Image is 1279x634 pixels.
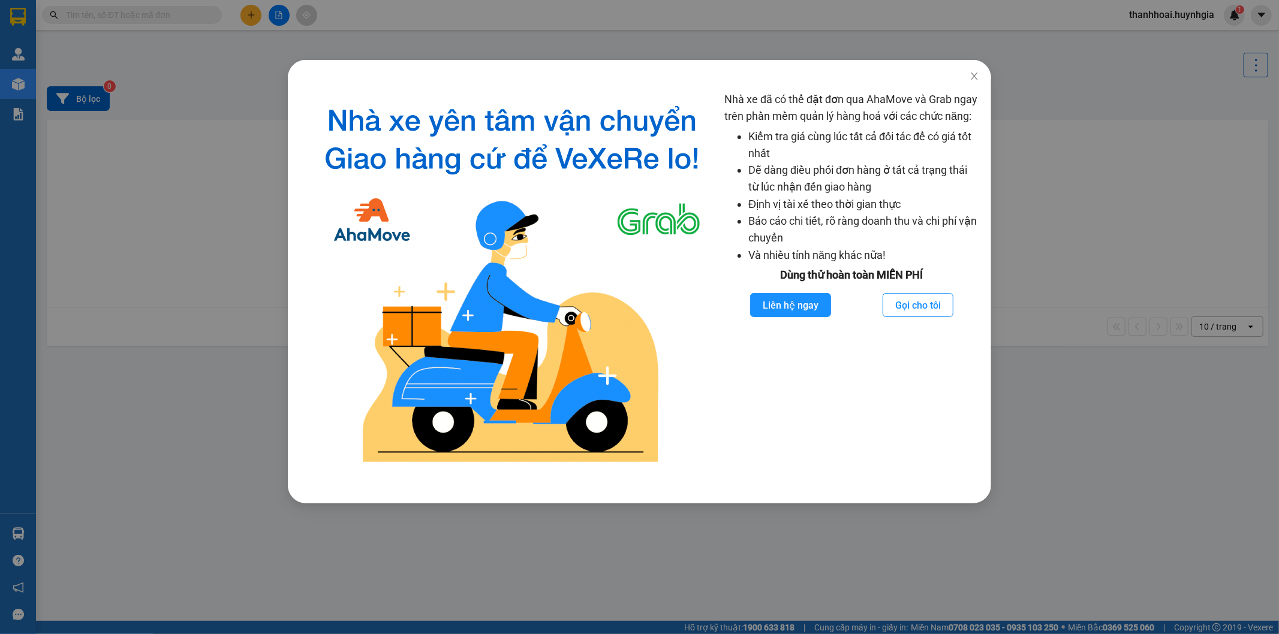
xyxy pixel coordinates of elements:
img: logo [309,91,715,473]
li: Kiểm tra giá cùng lúc tất cả đối tác để có giá tốt nhất [748,128,979,162]
li: Báo cáo chi tiết, rõ ràng doanh thu và chi phí vận chuyển [748,213,979,247]
div: Nhà xe đã có thể đặt đơn qua AhaMove và Grab ngay trên phần mềm quản lý hàng hoá với các chức năng: [724,91,979,473]
button: Gọi cho tôi [883,293,953,317]
div: Dùng thử hoàn toàn MIỄN PHÍ [724,267,979,283]
li: Dễ dàng điều phối đơn hàng ở tất cả trạng thái từ lúc nhận đến giao hàng [748,162,979,196]
button: Liên hệ ngay [750,293,831,317]
span: Liên hệ ngay [763,298,818,313]
li: Định vị tài xế theo thời gian thực [748,196,979,213]
span: close [970,71,979,81]
span: Gọi cho tôi [895,298,941,313]
button: Close [958,60,991,93]
li: Và nhiều tính năng khác nữa! [748,247,979,264]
